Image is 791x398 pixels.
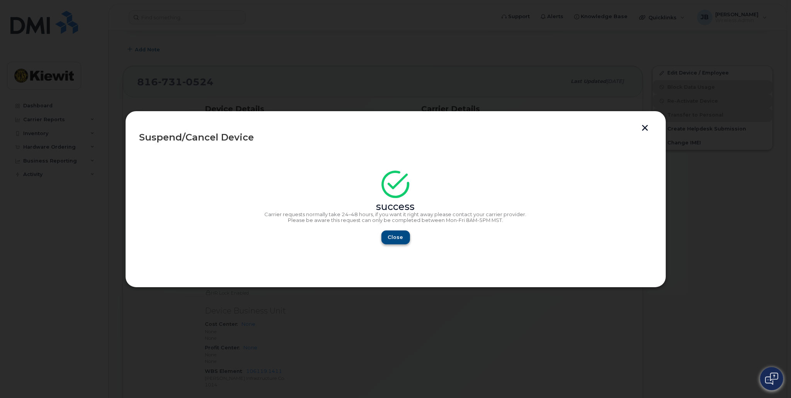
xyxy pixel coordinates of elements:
[388,234,403,241] span: Close
[139,133,652,142] div: Suspend/Cancel Device
[139,217,652,224] p: Please be aware this request can only be completed between Mon-Fri 8AM-5PM MST.
[381,230,410,244] button: Close
[765,373,778,385] img: Open chat
[139,212,652,218] p: Carrier requests normally take 24–48 hours, if you want it right away please contact your carrier...
[139,204,652,210] div: success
